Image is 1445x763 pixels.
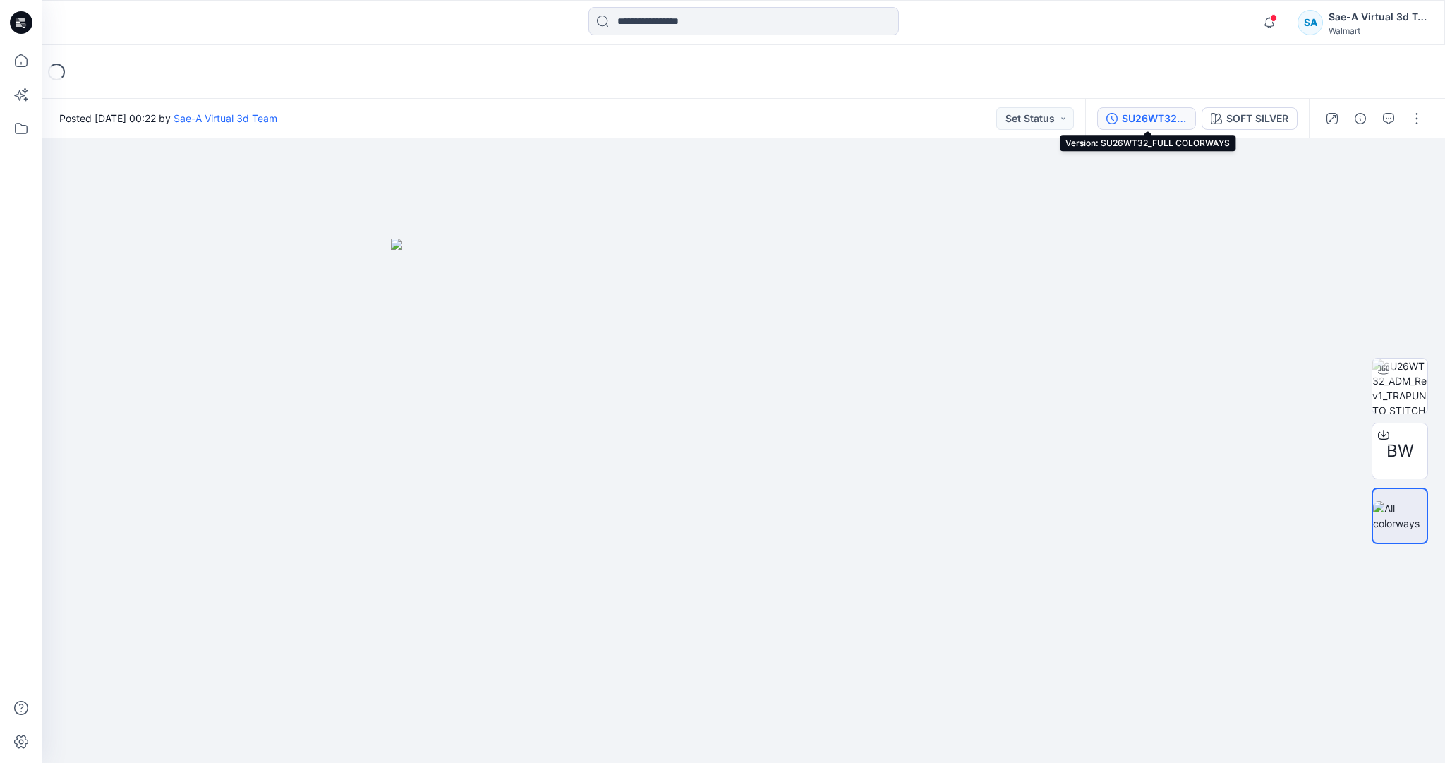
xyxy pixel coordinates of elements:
span: Posted [DATE] 00:22 by [59,111,277,126]
button: SU26WT32_FULL COLORWAYS [1097,107,1196,130]
div: Sae-A Virtual 3d Team [1329,8,1427,25]
div: SU26WT32_FULL COLORWAYS [1122,111,1187,126]
div: SA [1298,10,1323,35]
img: eyJhbGciOiJIUzI1NiIsImtpZCI6IjAiLCJzbHQiOiJzZXMiLCJ0eXAiOiJKV1QifQ.eyJkYXRhIjp7InR5cGUiOiJzdG9yYW... [391,239,1096,762]
img: SU26WT32_ADM_Rev1_TRAPUNTO STITCH SS BLOUSE_SaeA_070125 [1372,359,1427,414]
button: Details [1349,107,1372,130]
img: All colorways [1373,501,1427,531]
span: BW [1386,438,1414,464]
div: SOFT SILVER [1226,111,1288,126]
a: Sae-A Virtual 3d Team [174,112,277,124]
button: SOFT SILVER [1202,107,1298,130]
div: Walmart [1329,25,1427,36]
